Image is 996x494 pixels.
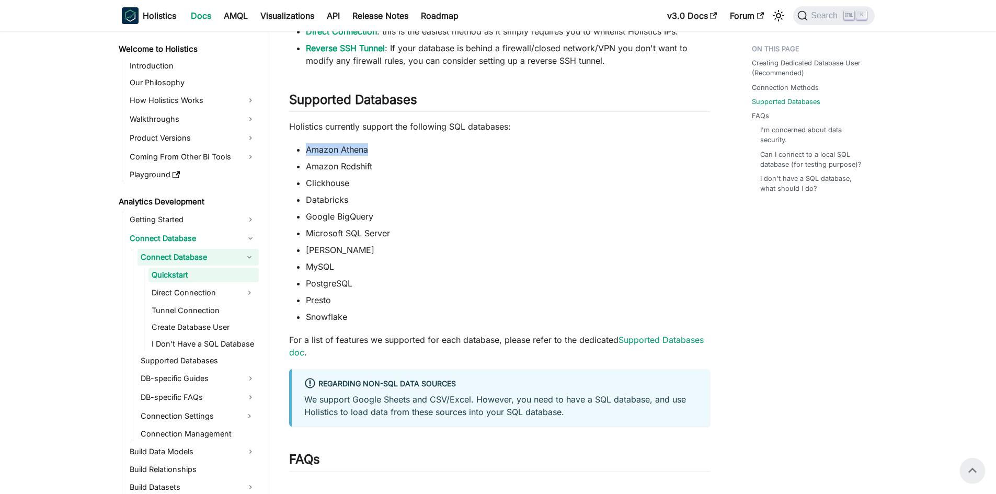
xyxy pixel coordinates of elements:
[289,335,704,358] a: Supported Databases doc
[306,43,385,53] a: Reverse SSH Tunnel
[127,462,259,477] a: Build Relationships
[760,174,864,193] a: I don't have a SQL database, what should I do?
[793,6,874,25] button: Search (Ctrl+K)
[116,194,259,209] a: Analytics Development
[289,120,710,133] p: Holistics currently support the following SQL databases:
[304,377,697,391] div: Regarding non-SQL data sources
[138,389,259,406] a: DB-specific FAQs
[306,42,710,67] li: : If your database is behind a firewall/closed network/VPN you don't want to modify any firewall ...
[770,7,787,24] button: Switch between dark and light mode (currently light mode)
[148,337,259,351] a: I Don't Have a SQL Database
[306,244,710,256] li: [PERSON_NAME]
[143,9,176,22] b: Holistics
[254,7,320,24] a: Visualizations
[138,370,259,387] a: DB-specific Guides
[760,150,864,169] a: Can I connect to a local SQL database (for testing purpose)?
[306,177,710,189] li: Clickhouse
[127,59,259,73] a: Introduction
[138,408,240,424] a: Connection Settings
[217,7,254,24] a: AMQL
[320,7,346,24] a: API
[116,42,259,56] a: Welcome to Holistics
[306,227,710,239] li: Microsoft SQL Server
[148,268,259,282] a: Quickstart
[306,294,710,306] li: Presto
[127,148,259,165] a: Coming From Other BI Tools
[138,427,259,441] a: Connection Management
[127,211,259,228] a: Getting Started
[148,303,259,318] a: Tunnel Connection
[111,31,268,494] nav: Docs sidebar
[306,277,710,290] li: PostgreSQL
[240,284,259,301] button: Expand sidebar category 'Direct Connection'
[306,311,710,323] li: Snowflake
[306,260,710,273] li: MySQL
[752,111,769,121] a: FAQs
[661,7,724,24] a: v3.0 Docs
[127,75,259,90] a: Our Philosophy
[760,125,864,145] a: I'm concerned about data security.
[240,249,259,266] button: Collapse sidebar category 'Connect Database'
[122,7,176,24] a: HolisticsHolistics
[289,334,710,359] p: For a list of features we supported for each database, please refer to the dedicated .
[856,10,867,20] kbd: K
[185,7,217,24] a: Docs
[960,458,985,483] button: Scroll back to top
[289,92,710,112] h2: Supported Databases
[752,58,868,78] a: Creating Dedicated Database User (Recommended)
[289,452,710,472] h2: FAQs
[138,249,240,266] a: Connect Database
[752,83,819,93] a: Connection Methods
[127,92,259,109] a: How Holistics Works
[127,130,259,146] a: Product Versions
[304,393,697,418] p: We support Google Sheets and CSV/Excel. However, you need to have a SQL database, and use Holisti...
[306,26,377,37] a: Direct Connection
[127,230,259,247] a: Connect Database
[752,97,820,107] a: Supported Databases
[306,193,710,206] li: Databricks
[127,167,259,182] a: Playground
[306,160,710,173] li: Amazon Redshift
[306,143,710,156] li: Amazon Athena
[724,7,770,24] a: Forum
[240,408,259,424] button: Expand sidebar category 'Connection Settings'
[415,7,465,24] a: Roadmap
[148,284,240,301] a: Direct Connection
[138,353,259,368] a: Supported Databases
[127,111,259,128] a: Walkthroughs
[122,7,139,24] img: Holistics
[127,443,259,460] a: Build Data Models
[808,11,844,20] span: Search
[346,7,415,24] a: Release Notes
[306,210,710,223] li: Google BigQuery
[148,320,259,335] a: Create Database User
